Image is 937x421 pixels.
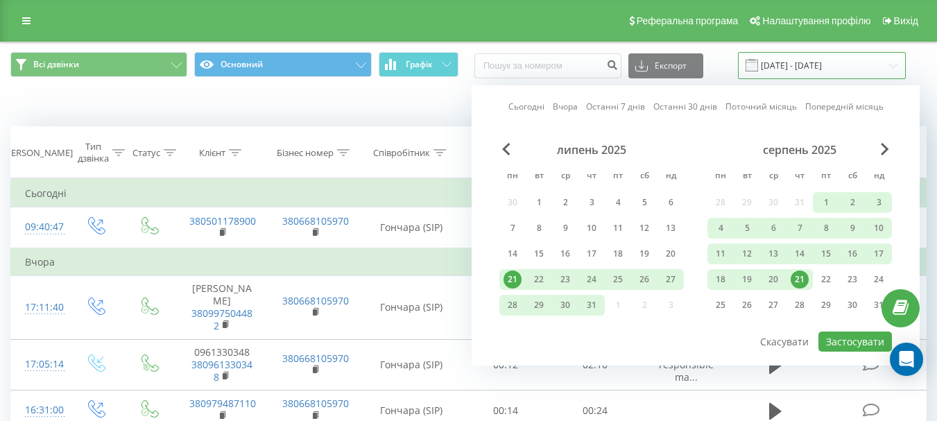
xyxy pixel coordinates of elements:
div: пн 7 лип 2025 р. [499,218,526,239]
div: чт 14 серп 2025 р. [786,243,813,264]
div: Статус [132,147,160,159]
div: 31 [870,296,888,314]
div: сб 23 серп 2025 р. [839,269,866,290]
div: сб 9 серп 2025 р. [839,218,866,239]
div: чт 17 лип 2025 р. [578,243,605,264]
div: пт 29 серп 2025 р. [813,295,839,316]
td: [PERSON_NAME] [175,275,268,339]
div: ср 27 серп 2025 р. [760,295,786,316]
td: Гончара (SIP) [361,207,461,248]
a: 380668105970 [282,214,349,227]
div: 23 [843,270,861,289]
div: вт 29 лип 2025 р. [526,295,552,316]
div: 25 [609,270,627,289]
div: 29 [530,296,548,314]
a: Останні 30 днів [653,100,717,113]
a: Останні 7 днів [586,100,645,113]
div: 9 [556,219,574,237]
div: ср 30 лип 2025 р. [552,295,578,316]
span: Всі дзвінки [33,59,79,70]
div: сб 16 серп 2025 р. [839,243,866,264]
div: 8 [530,219,548,237]
button: Графік [379,52,458,77]
abbr: субота [842,166,863,187]
span: Previous Month [502,143,510,155]
div: 25 [712,296,730,314]
button: Основний [194,52,371,77]
div: 4 [609,194,627,212]
div: 15 [530,245,548,263]
div: 29 [817,296,835,314]
button: Застосувати [818,332,892,352]
div: вт 8 лип 2025 р. [526,218,552,239]
div: Співробітник [373,147,430,159]
a: Сьогодні [508,100,544,113]
div: 28 [504,296,522,314]
a: Поточний місяць [725,100,797,113]
div: 14 [504,245,522,263]
a: 380668105970 [282,397,349,410]
div: 09:40:47 [25,214,54,241]
td: 00:05 [461,207,551,248]
div: 13 [764,245,782,263]
div: пн 18 серп 2025 р. [707,269,734,290]
div: пн 11 серп 2025 р. [707,243,734,264]
div: 16 [843,245,861,263]
div: 11 [609,219,627,237]
div: чт 24 лип 2025 р. [578,269,605,290]
div: 3 [870,194,888,212]
a: Вчора [553,100,578,113]
div: пт 4 лип 2025 р. [605,192,631,213]
div: 22 [530,270,548,289]
abbr: четвер [789,166,810,187]
div: ср 9 лип 2025 р. [552,218,578,239]
div: нд 20 лип 2025 р. [657,243,684,264]
span: Next Month [881,143,889,155]
div: 23 [556,270,574,289]
div: нд 27 лип 2025 р. [657,269,684,290]
div: 17:11:40 [25,294,54,321]
span: Налаштування профілю [762,15,870,26]
td: 00:12 [461,275,551,339]
button: Експорт [628,53,703,78]
div: 11 [712,245,730,263]
div: пт 11 лип 2025 р. [605,218,631,239]
div: сб 30 серп 2025 р. [839,295,866,316]
td: Вчора [11,248,927,276]
div: 12 [635,219,653,237]
abbr: понеділок [502,166,523,187]
div: серпень 2025 [707,143,892,157]
td: 0961330348 [175,339,268,390]
div: пт 25 лип 2025 р. [605,269,631,290]
div: 4 [712,219,730,237]
div: 19 [738,270,756,289]
button: Скасувати [753,332,816,352]
div: 8 [817,219,835,237]
abbr: понеділок [710,166,731,187]
abbr: п’ятниця [816,166,836,187]
div: 5 [635,194,653,212]
div: 26 [635,270,653,289]
div: нд 10 серп 2025 р. [866,218,892,239]
button: Всі дзвінки [10,52,187,77]
div: 2 [843,194,861,212]
div: сб 5 лип 2025 р. [631,192,657,213]
div: 12 [738,245,756,263]
div: 9 [843,219,861,237]
div: 1 [530,194,548,212]
div: чт 7 серп 2025 р. [786,218,813,239]
div: нд 13 лип 2025 р. [657,218,684,239]
div: 10 [870,219,888,237]
div: ср 23 лип 2025 р. [552,269,578,290]
div: 27 [662,270,680,289]
a: 380997504482 [191,307,252,332]
div: Тип дзвінка [78,141,109,164]
div: 13 [662,219,680,237]
div: сб 19 лип 2025 р. [631,243,657,264]
div: ср 2 лип 2025 р. [552,192,578,213]
div: 21 [504,270,522,289]
div: вт 26 серп 2025 р. [734,295,760,316]
abbr: субота [634,166,655,187]
div: пн 28 лип 2025 р. [499,295,526,316]
div: 27 [764,296,782,314]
